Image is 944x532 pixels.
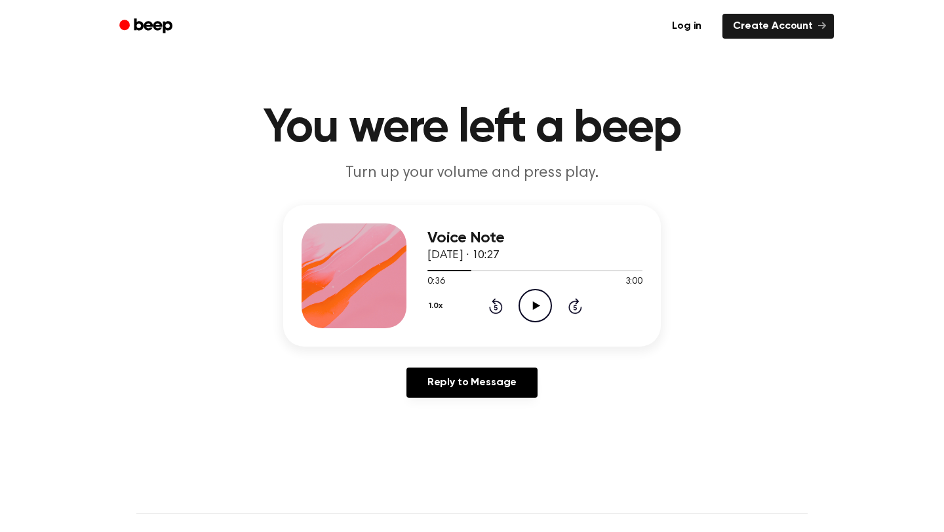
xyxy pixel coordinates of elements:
h3: Voice Note [427,229,642,247]
span: 0:36 [427,275,444,289]
a: Log in [659,11,715,41]
a: Beep [110,14,184,39]
p: Turn up your volume and press play. [220,162,724,184]
a: Reply to Message [406,368,538,398]
button: 1.0x [427,295,447,317]
h1: You were left a beep [136,105,808,152]
span: [DATE] · 10:27 [427,250,500,261]
a: Create Account [722,14,834,39]
span: 3:00 [625,275,642,289]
